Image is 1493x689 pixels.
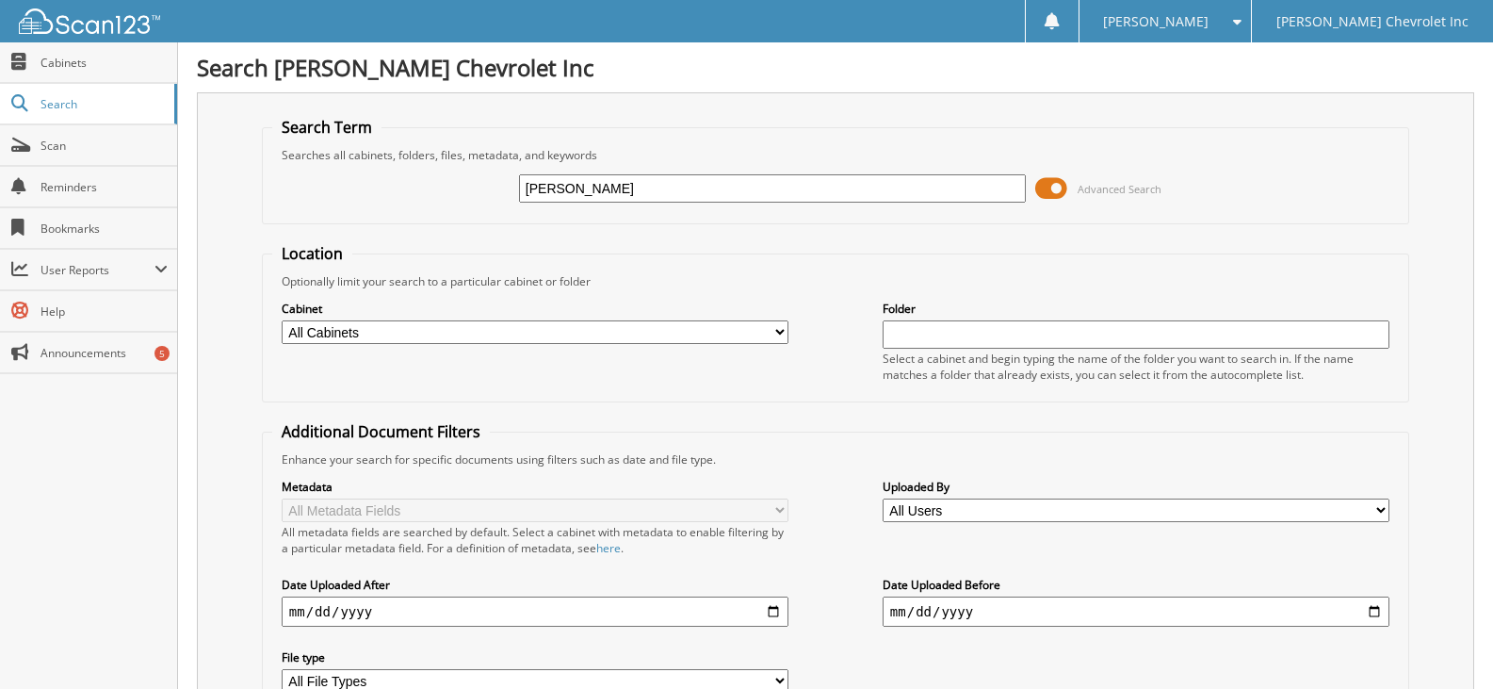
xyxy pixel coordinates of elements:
[883,351,1389,383] div: Select a cabinet and begin typing the name of the folder you want to search in. If the name match...
[1078,182,1161,196] span: Advanced Search
[272,273,1399,289] div: Optionally limit your search to a particular cabinet or folder
[1399,599,1493,689] iframe: Chat Widget
[41,55,168,71] span: Cabinets
[41,303,168,320] span: Help
[282,577,788,593] label: Date Uploaded After
[19,8,160,34] img: scan123-logo-white.svg
[197,52,1474,83] h1: Search [PERSON_NAME] Chevrolet Inc
[154,346,170,361] div: 5
[883,577,1389,593] label: Date Uploaded Before
[272,147,1399,163] div: Searches all cabinets, folders, files, metadata, and keywords
[1276,16,1469,27] span: [PERSON_NAME] Chevrolet Inc
[282,524,788,556] div: All metadata fields are searched by default. Select a cabinet with metadata to enable filtering b...
[41,345,168,361] span: Announcements
[272,451,1399,468] div: Enhance your search for specific documents using filters such as date and file type.
[41,96,165,112] span: Search
[282,649,788,665] label: File type
[272,243,352,264] legend: Location
[41,138,168,154] span: Scan
[41,262,154,278] span: User Reports
[272,421,490,442] legend: Additional Document Filters
[1103,16,1209,27] span: [PERSON_NAME]
[883,597,1389,627] input: end
[41,221,168,237] span: Bookmarks
[272,117,381,138] legend: Search Term
[883,301,1389,317] label: Folder
[282,479,788,495] label: Metadata
[41,179,168,195] span: Reminders
[282,301,788,317] label: Cabinet
[282,597,788,627] input: start
[883,479,1389,495] label: Uploaded By
[596,540,621,556] a: here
